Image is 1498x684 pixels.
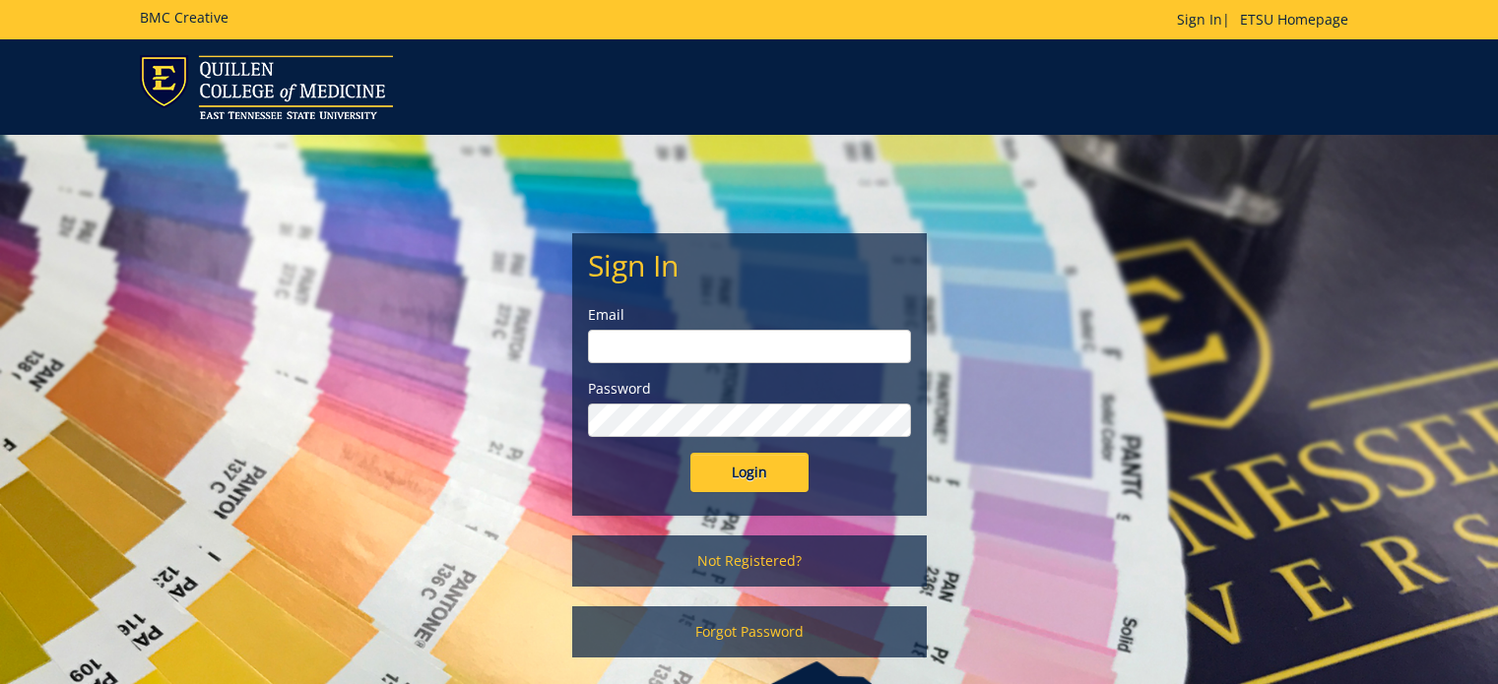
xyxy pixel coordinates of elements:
label: Email [588,305,911,325]
label: Password [588,379,911,399]
a: Forgot Password [572,606,927,657]
h5: BMC Creative [140,10,228,25]
h2: Sign In [588,249,911,281]
input: Login [690,453,809,492]
a: Not Registered? [572,535,927,587]
a: ETSU Homepage [1230,10,1358,29]
a: Sign In [1177,10,1222,29]
p: | [1177,10,1358,30]
img: ETSU logo [140,55,393,119]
